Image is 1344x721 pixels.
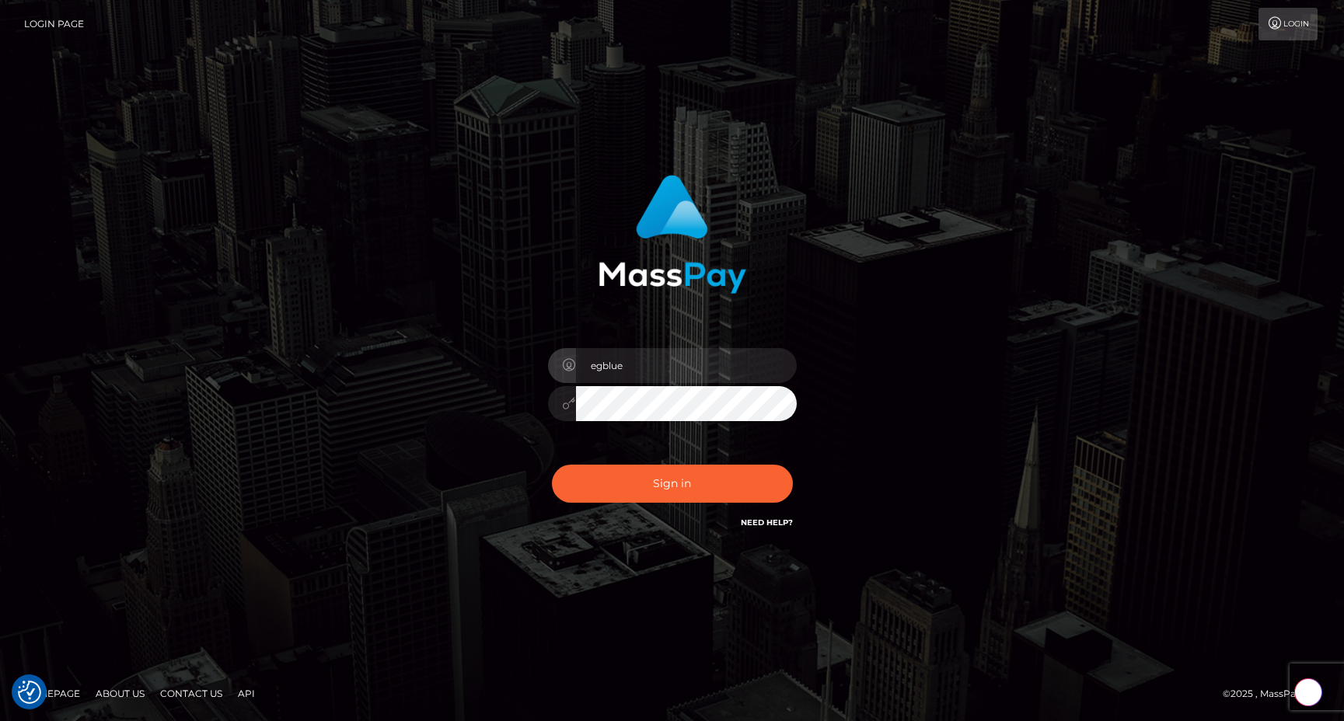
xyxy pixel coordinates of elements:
a: Login Page [24,8,84,40]
a: Login [1258,8,1318,40]
button: Sign in [552,465,793,503]
a: About Us [89,681,151,705]
a: Contact Us [154,681,229,705]
a: Homepage [17,681,86,705]
button: Consent Preferences [18,681,41,704]
div: © 2025 , MassPay Inc. [1223,685,1332,702]
img: MassPay Login [599,175,746,294]
a: API [232,681,261,705]
input: Username... [576,348,797,383]
a: Need Help? [741,517,793,528]
img: Revisit consent button [18,681,41,704]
